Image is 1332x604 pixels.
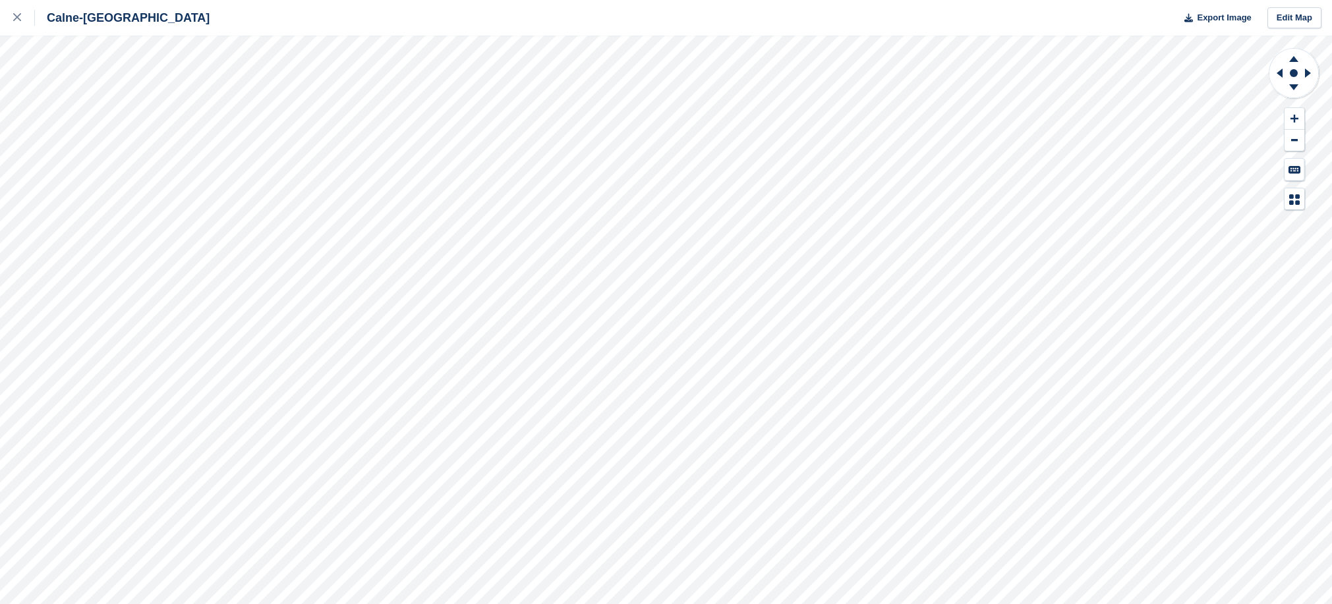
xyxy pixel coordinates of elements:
button: Keyboard Shortcuts [1285,159,1304,180]
a: Edit Map [1267,7,1321,29]
button: Export Image [1176,7,1252,29]
button: Zoom Out [1285,130,1304,151]
button: Map Legend [1285,188,1304,210]
span: Export Image [1197,11,1251,24]
div: Calne-[GEOGRAPHIC_DATA] [35,10,210,26]
button: Zoom In [1285,108,1304,130]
